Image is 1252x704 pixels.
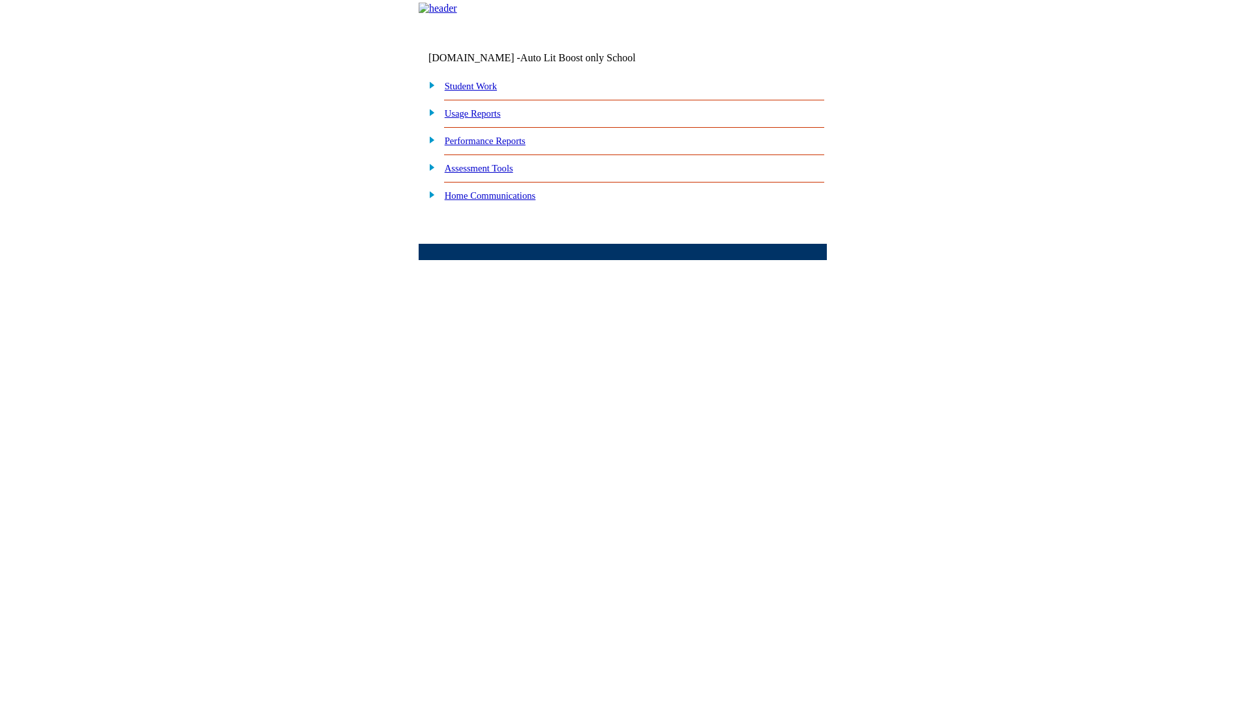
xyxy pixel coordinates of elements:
[422,79,436,91] img: plus.gif
[445,163,513,173] a: Assessment Tools
[520,52,636,63] nobr: Auto Lit Boost only School
[419,3,457,14] img: header
[428,52,668,64] td: [DOMAIN_NAME] -
[445,108,501,119] a: Usage Reports
[422,106,436,118] img: plus.gif
[445,81,497,91] a: Student Work
[445,136,526,146] a: Performance Reports
[422,161,436,173] img: plus.gif
[445,190,536,201] a: Home Communications
[422,188,436,200] img: plus.gif
[422,134,436,145] img: plus.gif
